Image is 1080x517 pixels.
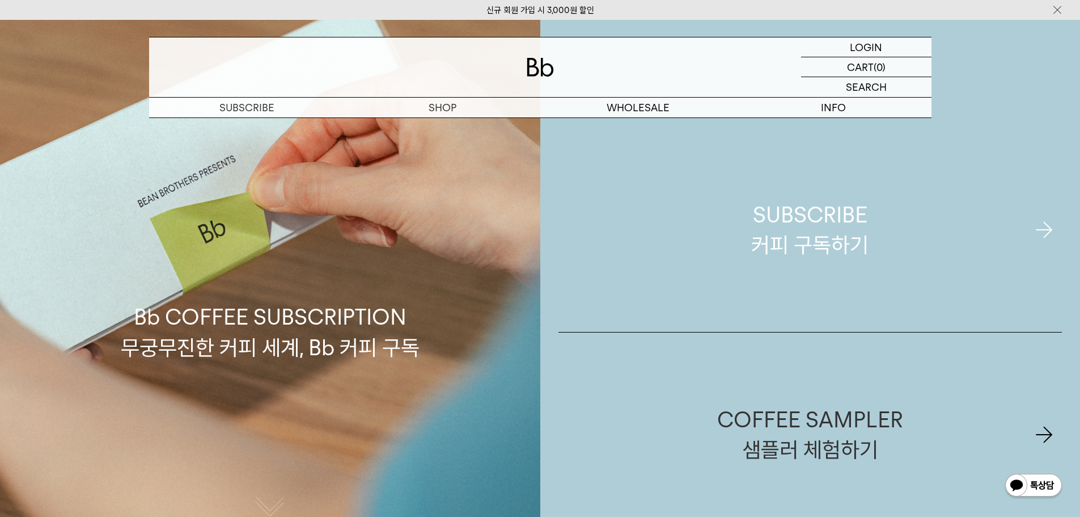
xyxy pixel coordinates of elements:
p: INFO [736,98,931,117]
a: SHOP [345,98,540,117]
div: COFFEE SAMPLER 샘플러 체험하기 [717,405,903,465]
div: SUBSCRIBE 커피 구독하기 [751,200,869,260]
a: SUBSCRIBE [149,98,345,117]
a: 신규 회원 가입 시 3,000원 할인 [486,5,594,15]
a: LOGIN [801,37,931,57]
img: 로고 [527,58,554,77]
p: Bb COFFEE SUBSCRIPTION 무궁무진한 커피 세계, Bb 커피 구독 [121,194,420,362]
p: LOGIN [850,37,882,57]
p: WHOLESALE [540,98,736,117]
p: SEARCH [846,77,887,97]
a: CART (0) [801,57,931,77]
img: 카카오톡 채널 1:1 채팅 버튼 [1004,473,1063,500]
p: (0) [874,57,886,77]
a: SUBSCRIBE커피 구독하기 [558,128,1062,332]
p: CART [847,57,874,77]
